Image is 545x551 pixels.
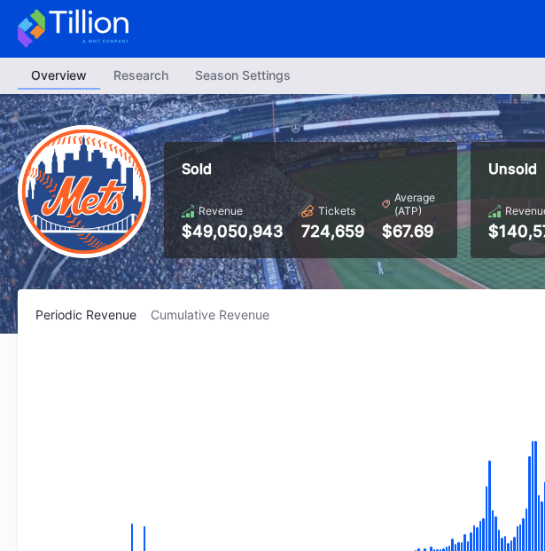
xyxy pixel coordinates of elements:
div: Cumulative Revenue [151,307,284,322]
div: Tickets [318,204,355,217]
div: Periodic Revenue [35,307,151,322]
div: Sold [182,160,440,177]
a: Overview [18,62,100,90]
a: Research [100,62,182,90]
div: Season Settings [182,62,304,88]
div: $67.69 [382,222,440,240]
div: Average (ATP) [394,191,440,217]
img: New-York-Mets-Transparent.png [18,125,151,258]
div: Research [100,62,182,88]
div: 724,659 [301,222,364,240]
a: Season Settings [182,62,304,90]
div: $49,050,943 [182,222,284,240]
div: Revenue [199,204,243,217]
